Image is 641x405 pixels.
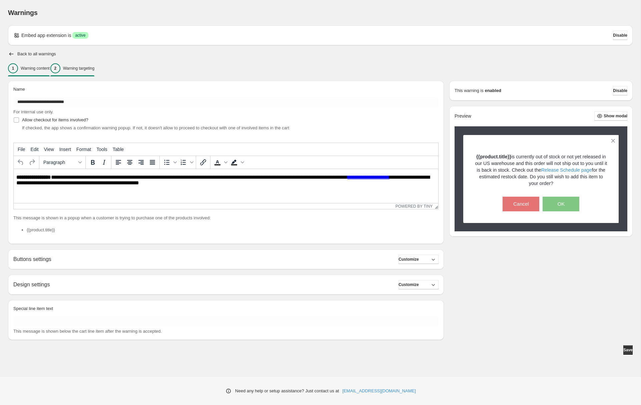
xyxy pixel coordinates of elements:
span: active [75,33,85,38]
button: Align left [113,157,124,168]
a: Powered by Tiny [396,204,433,209]
button: OK [543,197,579,211]
button: Disable [613,86,627,95]
button: Cancel [503,197,539,211]
button: Insert/edit link [197,157,209,168]
span: Special line item text [13,306,53,311]
div: Background color [228,157,245,168]
a: [EMAIL_ADDRESS][DOMAIN_NAME] [343,388,416,394]
span: Paragraph [43,160,76,165]
div: 1 [8,63,18,73]
span: Disable [613,33,627,38]
span: Name [13,87,25,92]
button: Align right [135,157,147,168]
p: This message is shown in a popup when a customer is trying to purchase one of the products involved: [13,215,439,221]
button: Redo [26,157,38,168]
span: Customize [399,257,419,262]
div: 2 [50,63,60,73]
span: For internal use only. [13,109,53,114]
button: Undo [15,157,26,168]
p: is currently out of stock or not yet released in our US warehouse and this order will not ship ou... [475,153,607,187]
span: This message is shown below the cart line item after the warning is accepted. [13,329,162,334]
button: Justify [147,157,158,168]
div: Numbered list [178,157,194,168]
button: Italic [98,157,110,168]
span: Warnings [8,9,38,16]
span: If checked, the app shows a confirmation warning popup. If not, it doesn't allow to proceed to ch... [22,125,289,130]
span: Table [113,147,124,152]
span: Disable [613,88,627,93]
button: Customize [399,255,439,264]
button: Show modal [594,111,627,121]
button: Formats [41,157,84,168]
span: Customize [399,282,419,287]
iframe: Rich Text Area [14,169,438,203]
h2: Back to all warnings [17,51,56,57]
span: Allow checkout for items involved? [22,117,88,122]
h2: Buttons settings [13,256,51,262]
span: View [44,147,54,152]
span: Insert [59,147,71,152]
div: Resize [433,203,438,209]
li: {{product.title}} [27,227,439,233]
span: Format [76,147,91,152]
button: Save [623,345,633,355]
p: Warning content [21,66,50,71]
button: Customize [399,280,439,289]
p: This warning is [455,87,484,94]
p: Embed app extension is [21,32,71,39]
h2: Design settings [13,281,50,288]
button: 1Warning content [8,61,50,75]
button: Align center [124,157,135,168]
div: Text color [212,157,228,168]
span: Edit [31,147,39,152]
button: 2Warning targeting [50,61,94,75]
span: Save [623,347,633,353]
button: Disable [613,31,627,40]
span: Tools [96,147,107,152]
strong: enabled [485,87,501,94]
span: Show modal [604,113,627,119]
a: Release Schedule page [541,167,592,173]
button: Bold [87,157,98,168]
div: Bullet list [161,157,178,168]
strong: {{product.title}} [476,154,511,159]
p: Warning targeting [63,66,94,71]
h2: Preview [455,113,471,119]
span: File [18,147,25,152]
